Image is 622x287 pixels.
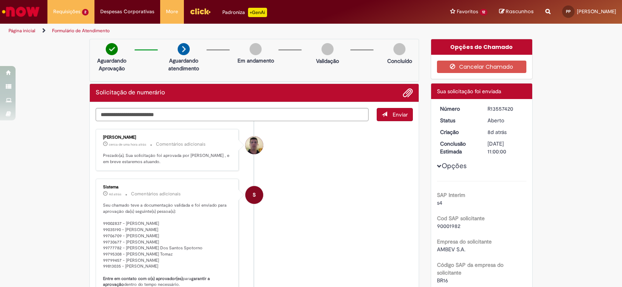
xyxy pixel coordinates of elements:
[6,24,409,38] ul: Trilhas de página
[566,9,571,14] span: PP
[434,128,482,136] dt: Criação
[321,43,334,55] img: img-circle-grey.png
[190,5,211,17] img: click_logo_yellow_360x200.png
[103,185,232,190] div: Sistema
[499,8,534,16] a: Rascunhos
[106,43,118,55] img: check-circle-green.png
[103,153,232,165] p: Prezado(a), Sua solicitação foi aprovada por [PERSON_NAME] , e em breve estaremos atuando.
[480,9,487,16] span: 12
[109,142,146,147] span: cerca de uma hora atrás
[245,186,263,204] div: System
[245,136,263,154] div: Matheus Barbosa Soares De Oliveira
[577,8,616,15] span: [PERSON_NAME]
[52,28,110,34] a: Formulário de Atendimento
[238,57,274,64] p: Em andamento
[109,192,121,197] span: 4d atrás
[437,246,465,253] span: AMBEV S.A.
[437,199,442,206] span: s4
[9,28,35,34] a: Página inicial
[437,88,501,95] span: Sua solicitação foi enviada
[487,129,507,136] span: 8d atrás
[253,186,256,204] span: S
[100,8,154,16] span: Despesas Corporativas
[165,57,203,72] p: Aguardando atendimento
[248,8,267,17] p: +GenAi
[437,238,492,245] b: Empresa do solicitante
[96,89,165,96] h2: Solicitação de numerário Histórico de tíquete
[434,105,482,113] dt: Número
[393,111,408,118] span: Enviar
[156,141,206,148] small: Comentários adicionais
[487,117,524,124] div: Aberto
[387,57,412,65] p: Concluído
[487,129,507,136] time: 23/09/2025 08:36:12
[377,108,413,121] button: Enviar
[103,276,183,282] b: Entre em contato com o(s) aprovador(es)
[178,43,190,55] img: arrow-next.png
[250,43,262,55] img: img-circle-grey.png
[403,88,413,98] button: Adicionar anexos
[103,135,232,140] div: [PERSON_NAME]
[431,39,533,55] div: Opções do Chamado
[82,9,89,16] span: 2
[93,57,131,72] p: Aguardando Aprovação
[487,140,524,155] div: [DATE] 11:00:00
[96,108,369,121] textarea: Digite sua mensagem aqui...
[437,261,503,276] b: Código SAP da empresa do solicitante
[457,8,478,16] span: Favoritos
[437,277,448,284] span: BR16
[437,215,485,222] b: Cod SAP solicitante
[434,117,482,124] dt: Status
[437,223,460,230] span: 90001982
[1,4,41,19] img: ServiceNow
[434,140,482,155] dt: Conclusão Estimada
[437,61,527,73] button: Cancelar Chamado
[487,105,524,113] div: R13557420
[109,192,121,197] time: 27/09/2025 10:09:52
[437,191,465,198] b: SAP Interim
[487,128,524,136] div: 23/09/2025 08:36:12
[222,8,267,17] div: Padroniza
[506,8,534,15] span: Rascunhos
[393,43,405,55] img: img-circle-grey.png
[166,8,178,16] span: More
[53,8,80,16] span: Requisições
[316,57,339,65] p: Validação
[131,191,181,197] small: Comentários adicionais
